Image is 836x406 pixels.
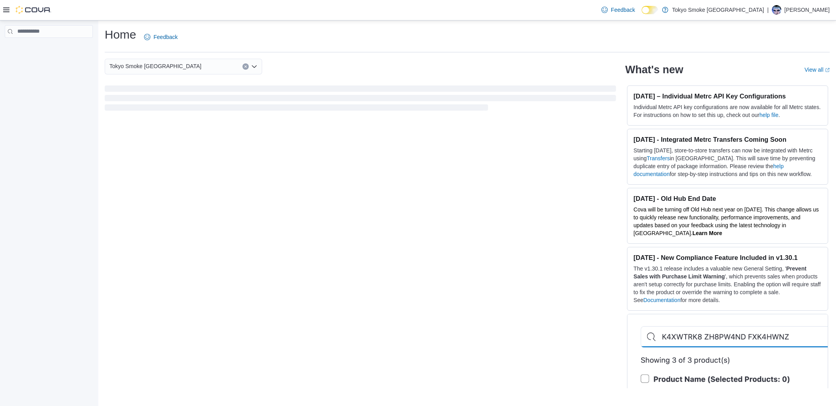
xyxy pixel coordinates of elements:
[825,68,830,72] svg: External link
[5,39,93,58] nav: Complex example
[598,2,638,18] a: Feedback
[634,92,821,100] h3: [DATE] – Individual Metrc API Key Configurations
[634,103,821,119] p: Individual Metrc API key configurations are now available for all Metrc states. For instructions ...
[644,297,681,303] a: Documentation
[154,33,178,41] span: Feedback
[634,206,819,236] span: Cova will be turning off Old Hub next year on [DATE]. This change allows us to quickly release ne...
[634,195,821,202] h3: [DATE] - Old Hub End Date
[692,230,722,236] a: Learn More
[784,5,830,15] p: [PERSON_NAME]
[109,61,202,71] span: Tokyo Smoke [GEOGRAPHIC_DATA]
[611,6,635,14] span: Feedback
[647,155,670,161] a: Transfers
[634,163,784,177] a: help documentation
[767,5,769,15] p: |
[105,27,136,43] h1: Home
[242,63,249,70] button: Clear input
[642,14,642,15] span: Dark Mode
[634,146,821,178] p: Starting [DATE], store-to-store transfers can now be integrated with Metrc using in [GEOGRAPHIC_D...
[759,112,778,118] a: help file
[251,63,257,70] button: Open list of options
[634,254,821,261] h3: [DATE] - New Compliance Feature Included in v1.30.1
[772,5,781,15] div: Martina Nemanic
[105,87,616,112] span: Loading
[141,29,181,45] a: Feedback
[634,135,821,143] h3: [DATE] - Integrated Metrc Transfers Coming Soon
[634,265,821,304] p: The v1.30.1 release includes a valuable new General Setting, ' ', which prevents sales when produ...
[634,265,806,280] strong: Prevent Sales with Purchase Limit Warning
[805,67,830,73] a: View allExternal link
[16,6,51,14] img: Cova
[625,63,683,76] h2: What's new
[642,6,658,14] input: Dark Mode
[672,5,764,15] p: Tokyo Smoke [GEOGRAPHIC_DATA]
